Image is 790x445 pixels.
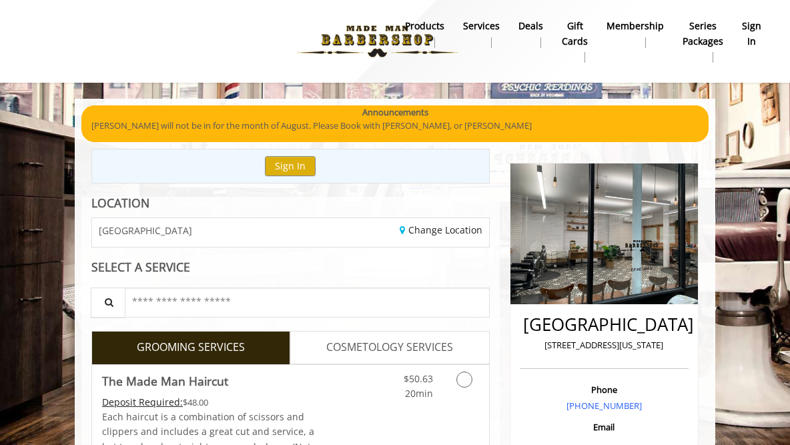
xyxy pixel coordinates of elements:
[562,19,588,49] b: gift cards
[518,19,543,33] b: Deals
[683,19,723,49] b: Series packages
[400,224,482,236] a: Change Location
[91,288,125,318] button: Service Search
[99,226,192,236] span: [GEOGRAPHIC_DATA]
[463,19,500,33] b: Services
[552,17,597,66] a: Gift cardsgift cards
[509,17,552,51] a: DealsDeals
[454,17,509,51] a: ServicesServices
[102,395,324,410] div: $48.00
[405,19,444,33] b: products
[286,5,469,78] img: Made Man Barbershop logo
[523,315,685,334] h2: [GEOGRAPHIC_DATA]
[396,17,454,51] a: Productsproducts
[405,387,433,400] span: 20min
[607,19,664,33] b: Membership
[523,422,685,432] h3: Email
[362,105,428,119] b: Announcements
[91,195,149,211] b: LOCATION
[523,338,685,352] p: [STREET_ADDRESS][US_STATE]
[523,385,685,394] h3: Phone
[102,396,183,408] span: This service needs some Advance to be paid before we block your appointment
[566,400,642,412] a: [PHONE_NUMBER]
[404,372,433,385] span: $50.63
[137,339,245,356] span: GROOMING SERVICES
[742,19,761,49] b: sign in
[733,17,771,51] a: sign insign in
[91,261,490,274] div: SELECT A SERVICE
[91,119,699,133] p: [PERSON_NAME] will not be in for the month of August. Please Book with [PERSON_NAME], or [PERSON_...
[597,17,673,51] a: MembershipMembership
[673,17,733,66] a: Series packagesSeries packages
[265,156,316,175] button: Sign In
[102,372,228,390] b: The Made Man Haircut
[326,339,453,356] span: COSMETOLOGY SERVICES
